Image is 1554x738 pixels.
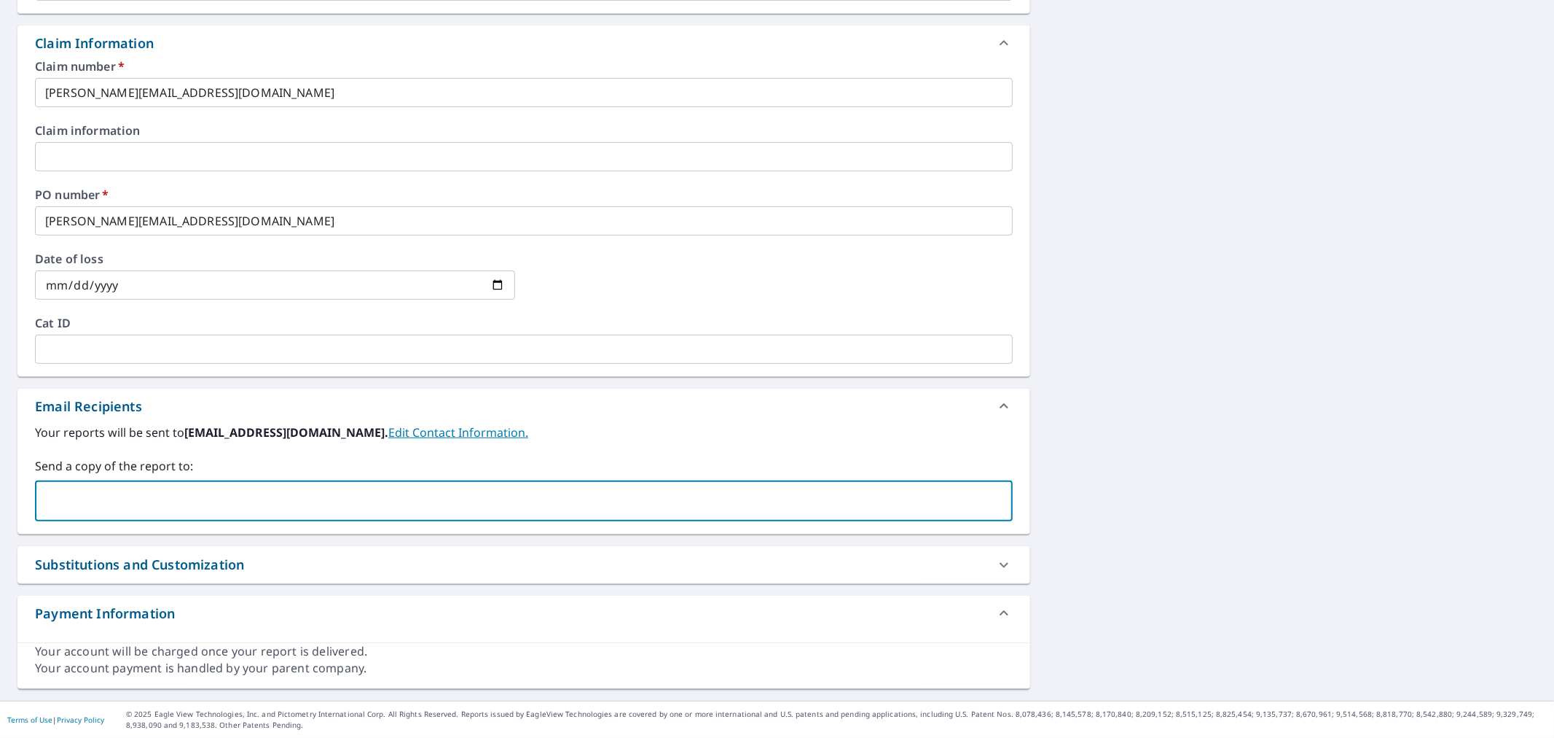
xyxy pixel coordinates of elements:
[388,424,528,440] a: EditContactInfo
[35,189,1013,201] label: PO number
[17,546,1030,583] div: Substitutions and Customization
[35,317,1013,329] label: Cat ID
[35,253,515,265] label: Date of loss
[17,26,1030,61] div: Claim Information
[35,555,244,575] div: Substitutions and Customization
[17,596,1030,631] div: Payment Information
[35,61,1013,72] label: Claim number
[184,424,388,440] b: [EMAIL_ADDRESS][DOMAIN_NAME].
[7,715,104,724] p: |
[126,709,1547,731] p: © 2025 Eagle View Technologies, Inc. and Pictometry International Corp. All Rights Reserved. Repo...
[7,715,52,725] a: Terms of Use
[35,457,1013,475] label: Send a copy of the report to:
[35,397,142,416] div: Email Recipients
[35,34,154,53] div: Claim Information
[35,643,1013,660] div: Your account will be charged once your report is delivered.
[35,660,1013,677] div: Your account payment is handled by your parent company.
[17,389,1030,424] div: Email Recipients
[35,604,175,624] div: Payment Information
[35,424,1013,441] label: Your reports will be sent to
[35,125,1013,136] label: Claim information
[57,715,104,725] a: Privacy Policy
